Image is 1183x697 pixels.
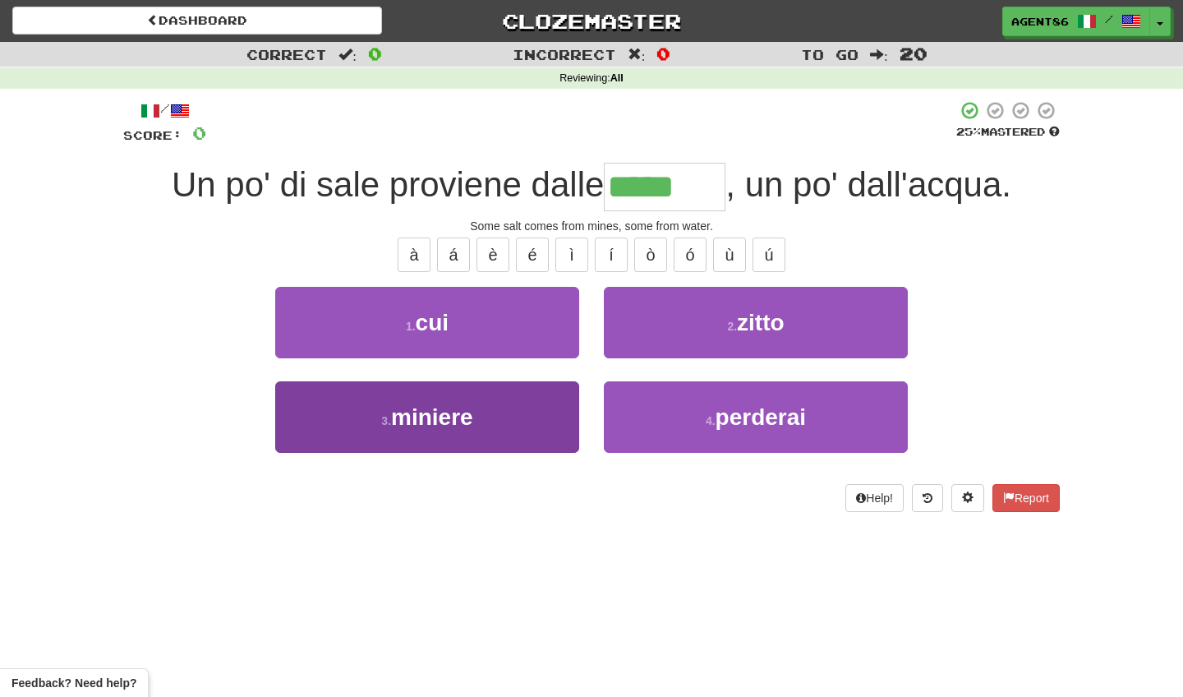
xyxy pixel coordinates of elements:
span: Score: [123,128,182,142]
button: Round history (alt+y) [912,484,943,512]
span: 25 % [956,125,981,138]
span: Incorrect [513,46,616,62]
span: 0 [656,44,670,63]
button: 2.zitto [604,287,908,358]
span: zitto [737,310,785,335]
span: 20 [900,44,928,63]
button: ì [555,238,588,272]
span: : [870,48,888,62]
button: á [437,238,470,272]
span: perderai [716,404,807,430]
span: Correct [246,46,327,62]
span: Agent86 [1011,14,1069,29]
span: To go [801,46,858,62]
div: Some salt comes from mines, some from water. [123,218,1060,234]
button: é [516,238,549,272]
button: Report [992,484,1060,512]
button: 3.miniere [275,381,579,453]
a: Clozemaster [407,7,776,35]
button: 4.perderai [604,381,908,453]
button: 1.cui [275,287,579,358]
button: Help! [845,484,904,512]
small: 2 . [727,320,737,333]
small: 3 . [381,414,391,427]
button: è [476,238,509,272]
span: Open feedback widget [12,675,136,691]
a: Agent86 / [1002,7,1150,36]
span: : [338,48,357,62]
span: cui [416,310,449,335]
span: 0 [192,122,206,143]
a: Dashboard [12,7,382,35]
button: ó [674,238,707,272]
button: ù [713,238,746,272]
div: Mastered [956,125,1060,140]
button: ò [634,238,667,272]
strong: All [610,72,624,84]
span: / [1105,13,1113,25]
span: miniere [391,404,473,430]
span: : [628,48,646,62]
small: 1 . [406,320,416,333]
button: à [398,238,430,272]
span: Un po' di sale proviene dalle [172,165,604,204]
button: í [595,238,628,272]
span: 0 [368,44,382,63]
small: 4 . [706,414,716,427]
div: / [123,100,206,121]
span: , un po' dall'acqua. [725,165,1011,204]
button: ú [753,238,785,272]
